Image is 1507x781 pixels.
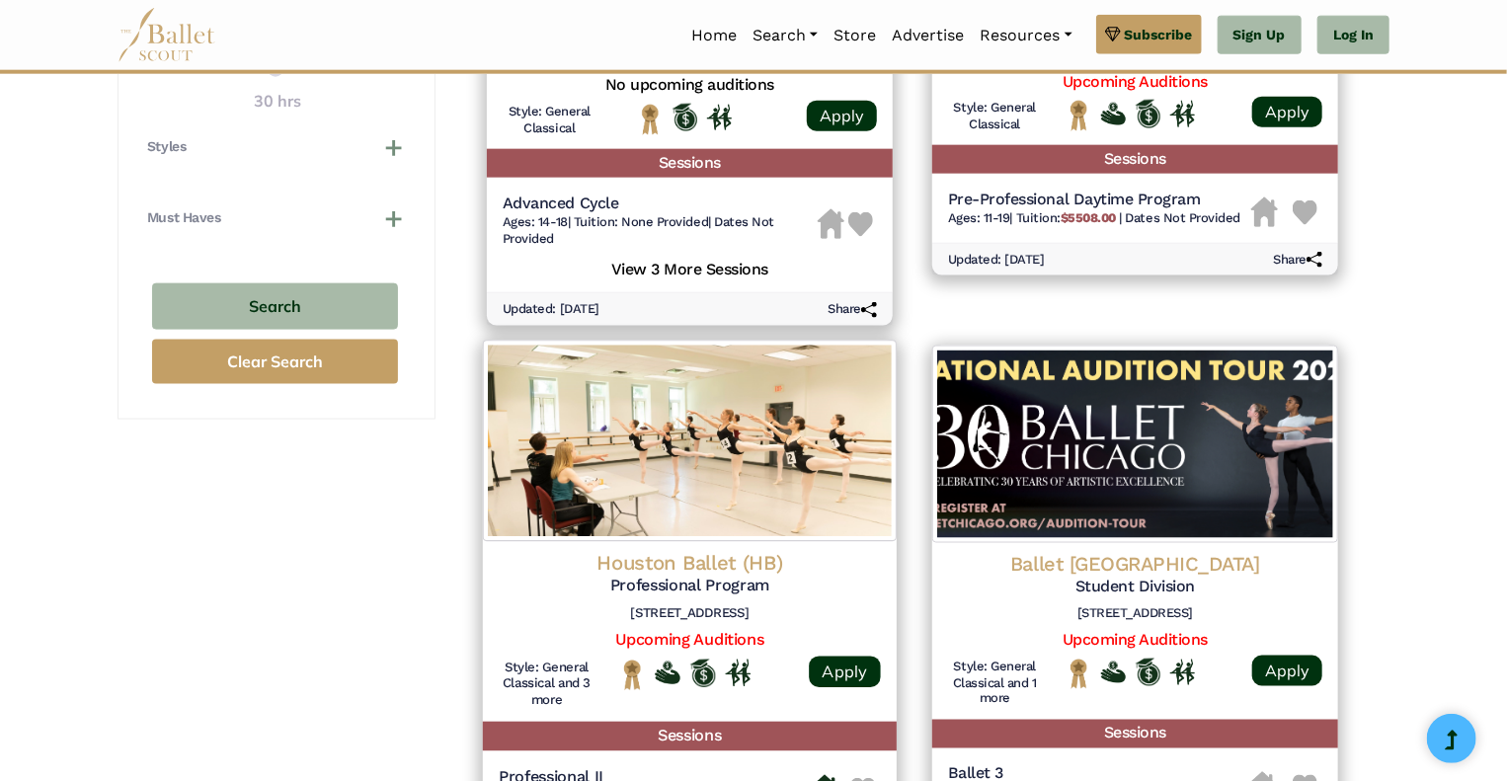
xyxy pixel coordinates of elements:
h6: Style: General Classical [503,104,596,137]
img: National [619,660,645,691]
button: Search [152,283,398,330]
img: Heart [848,212,873,237]
a: Advertise [884,15,972,56]
h5: Professional Program [499,576,881,596]
img: Offers Scholarship [1136,100,1160,127]
h6: Share [1273,252,1322,269]
span: Ages: 14-18 [503,214,568,229]
h5: Sessions [483,723,897,751]
img: In Person [725,660,751,686]
img: Offers Scholarship [1136,659,1160,686]
img: Offers Scholarship [673,104,697,131]
h6: Updated: [DATE] [503,301,599,318]
img: Logo [483,341,897,542]
img: In Person [707,105,732,130]
img: Housing Unavailable [1251,197,1278,227]
a: Store [826,15,884,56]
a: Resources [972,15,1079,56]
img: In Person [1170,660,1195,685]
a: Upcoming Auditions [1063,72,1208,91]
span: Ages: 11-19 [948,210,1010,225]
h5: No upcoming auditions [503,75,877,96]
button: Styles [147,137,403,157]
span: Dates Not Provided [1126,210,1240,225]
output: 30 hrs [254,89,301,115]
img: Offers Financial Aid [1101,662,1126,683]
img: Heart [1293,200,1317,225]
h6: Style: General Classical and 1 more [948,659,1042,709]
img: Offers Financial Aid [655,663,680,685]
a: Search [745,15,826,56]
h4: Ballet [GEOGRAPHIC_DATA] [948,551,1322,577]
h5: Sessions [932,145,1338,174]
h5: Student Division [948,577,1322,597]
h6: [STREET_ADDRESS] [499,605,881,622]
a: Sign Up [1218,16,1302,55]
span: Dates Not Provided [503,214,774,246]
h6: [STREET_ADDRESS] [948,605,1322,622]
h6: Share [828,301,877,318]
a: Home [683,15,745,56]
button: Must Haves [147,208,403,228]
a: Log In [1317,16,1389,55]
img: In Person [1170,101,1195,126]
h6: Style: General Classical [948,100,1042,133]
h4: Styles [147,137,186,157]
h5: Advanced Cycle [503,194,818,214]
a: Apply [807,101,877,131]
h4: Houston Ballet (HB) [499,550,881,577]
button: Clear Search [152,340,398,384]
a: Upcoming Auditions [1063,630,1208,649]
h5: Pre-Professional Daytime Program [948,190,1240,210]
b: $5508.00 [1061,210,1116,225]
a: Upcoming Auditions [615,630,763,649]
a: Apply [1252,97,1322,127]
h6: Style: General Classical and 3 more [499,660,595,711]
img: National [1067,659,1091,689]
img: Logo [932,346,1338,543]
h6: Updated: [DATE] [948,252,1045,269]
img: Offers Scholarship [690,660,716,688]
a: Apply [809,656,880,687]
h5: View 3 More Sessions [503,255,877,280]
img: Offers Financial Aid [1101,103,1126,124]
a: Apply [1252,656,1322,686]
h4: Must Haves [147,208,220,228]
img: National [638,104,663,134]
span: Subscribe [1125,24,1193,45]
img: Housing Unavailable [818,209,844,239]
h5: Sessions [487,149,893,178]
h5: Sessions [932,720,1338,748]
a: Subscribe [1096,15,1202,54]
span: Tuition: [1016,210,1120,225]
h6: | | [948,210,1240,227]
h6: | | [503,214,818,248]
img: National [1067,100,1091,130]
img: gem.svg [1105,24,1121,45]
span: Tuition: None Provided [574,214,708,229]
